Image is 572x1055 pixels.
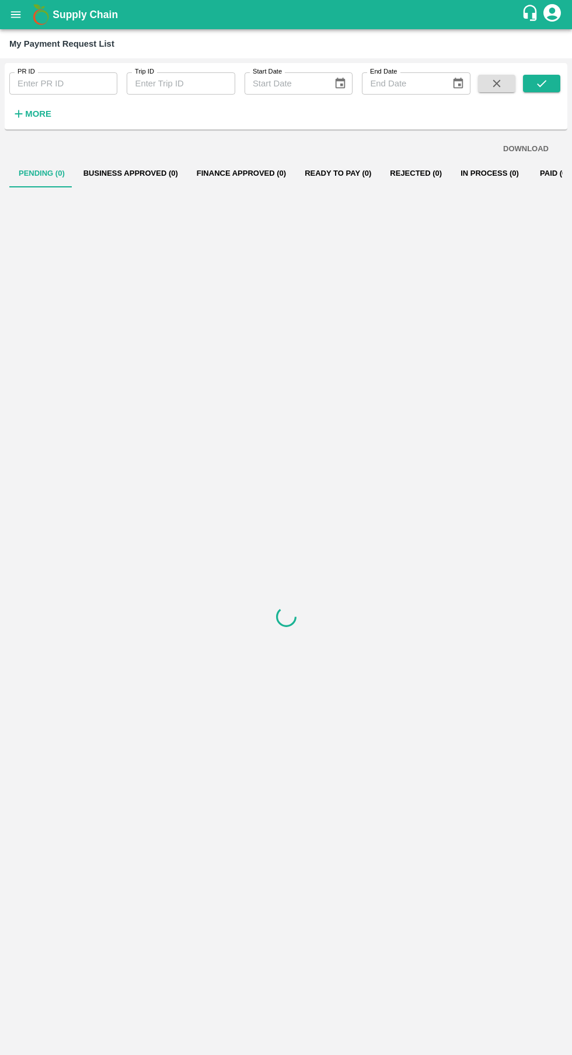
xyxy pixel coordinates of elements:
button: Pending (0) [9,159,74,187]
img: logo [29,3,53,26]
div: account of current user [542,2,563,27]
button: open drawer [2,1,29,28]
button: Finance Approved (0) [187,159,295,187]
button: Choose date [329,72,351,95]
label: Trip ID [135,67,154,76]
button: Business Approved (0) [74,159,187,187]
label: End Date [370,67,397,76]
label: Start Date [253,67,282,76]
button: Choose date [447,72,469,95]
button: Ready To Pay (0) [295,159,381,187]
strong: More [25,109,51,119]
label: PR ID [18,67,35,76]
div: My Payment Request List [9,36,114,51]
div: customer-support [521,4,542,25]
input: Enter PR ID [9,72,117,95]
button: DOWNLOAD [498,139,553,159]
button: More [9,104,54,124]
button: Rejected (0) [381,159,451,187]
button: In Process (0) [451,159,528,187]
a: Supply Chain [53,6,521,23]
input: End Date [362,72,442,95]
input: Enter Trip ID [127,72,235,95]
input: Start Date [245,72,325,95]
b: Supply Chain [53,9,118,20]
